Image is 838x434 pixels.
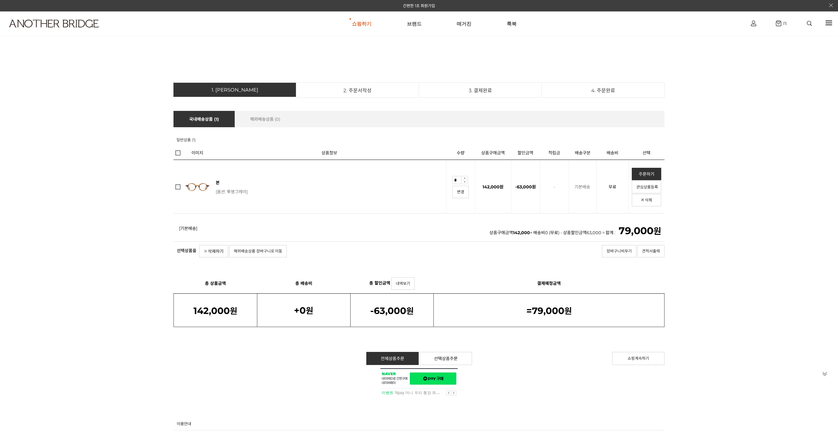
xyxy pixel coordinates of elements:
th: 상품정보 [212,146,446,160]
a: 견적서출력 [637,245,665,257]
a: 쇼핑하기 [352,12,372,35]
span: [기본배송] [179,225,197,232]
strong: 원 [374,306,414,316]
a: 룩북 [507,12,517,35]
strong: 선택상품을 [177,248,196,253]
li: 2. 주문서작성 [296,82,419,98]
a: 해외배송상품 (0) [234,111,296,127]
th: 배송비 [596,146,628,160]
span: 63,000 [374,305,406,316]
img: 수량증가 [461,176,468,180]
strong: 원 [532,306,572,316]
span: - 상품할인금액 [560,230,602,235]
span: 0 (무료) [545,230,559,235]
li: 1. [PERSON_NAME] [173,82,296,97]
li: 4. 주문완료 [542,82,665,98]
span: 142,000 [193,305,230,316]
img: logo [9,20,99,27]
a: 장바구니비우기 [602,245,636,257]
td: 상품구매금액 + 배송비 = 합계 : [173,213,665,241]
span: 63,000 [587,230,601,235]
img: cart [751,21,756,26]
span: (1) [781,21,787,26]
th: 상품구매금액 [475,146,511,160]
span: - [554,184,555,189]
a: 본 [216,180,220,185]
img: search [807,21,812,26]
a: 선택상품주문 [420,352,472,365]
img: 본 [184,174,210,200]
a: 국내배송상품 (1) [173,111,235,127]
a: 쇼핑계속하기 [612,352,665,365]
strong: 142,000원 [483,184,503,189]
a: 해외배송상품 장바구니로 이동 [229,245,287,257]
th: 할인금액 [511,146,540,160]
a: 변경 [452,186,469,198]
span: 79,000 [619,225,653,237]
a: 매거진 [457,12,471,35]
a: 전체상품주문 [366,352,419,365]
a: Npay 머니 우리 통장 최대 1만원 적립받기 [395,390,468,395]
a: 삭제하기 [199,245,228,257]
img: 수량감소 [461,180,468,184]
td: 무료 [596,160,628,213]
strong: 총 상품금액 [205,281,226,286]
a: 내역보기 [391,277,415,290]
h3: 이용안내 [173,417,665,430]
th: 이미지 [182,146,212,160]
a: 주문하기 [632,168,661,180]
strong: + [294,305,300,316]
img: cart [776,21,781,26]
li: 3. 결제완료 [419,82,542,98]
strong: 원 [619,226,661,236]
a: 브랜드 [407,12,422,35]
strong: 총 할인금액 [369,280,390,286]
th: 적립금 [540,146,569,160]
a: 간편한 1초 회원가입 [403,3,435,8]
span: 63,000 [517,184,532,189]
strong: 원 [193,306,237,316]
th: 배송구분 [569,146,596,160]
strong: 이벤트 [382,391,393,395]
th: 수량 [446,146,475,160]
h3: 일반상품 (1) [176,134,665,146]
strong: - [370,305,374,316]
a: (1) [776,21,787,26]
strong: 결제예정금액 [537,281,561,286]
strong: 총 배송비 [295,281,312,286]
a: logo [3,20,129,43]
th: 선택 [628,146,665,160]
strong: 원 [300,306,313,316]
strong: = [526,305,532,316]
div: 기본배송 [569,184,590,190]
span: 0 [300,305,306,316]
strong: - 원 [515,184,536,189]
a: 삭제 [632,194,661,206]
li: [옵션: 투명그레이] [216,189,446,194]
strong: 142,000 [513,230,530,235]
a: 새창 [410,373,456,385]
a: 관심상품등록 [632,181,661,193]
span: 79,000 [532,305,564,316]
